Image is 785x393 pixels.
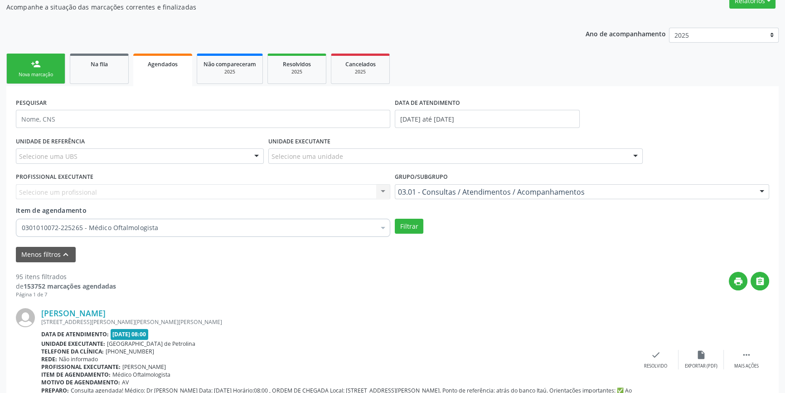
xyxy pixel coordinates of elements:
span: [PERSON_NAME] [122,363,166,371]
p: Acompanhe a situação das marcações correntes e finalizadas [6,2,547,12]
span: Resolvidos [283,60,311,68]
span: Selecione uma UBS [19,152,78,161]
span: Na fila [91,60,108,68]
label: Grupo/Subgrupo [395,170,448,184]
span: Não informado [59,355,98,363]
strong: 153752 marcações agendadas [24,282,116,290]
b: Rede: [41,355,57,363]
div: [STREET_ADDRESS][PERSON_NAME][PERSON_NAME][PERSON_NAME] [41,318,633,326]
b: Telefone da clínica: [41,348,104,355]
div: 2025 [274,69,320,75]
b: Profissional executante: [41,363,121,371]
button: Filtrar [395,219,423,234]
span: Médico Oftalmologista [112,371,170,378]
p: Ano de acompanhamento [586,28,666,39]
i: check [651,350,661,360]
div: Exportar (PDF) [685,363,717,369]
label: UNIDADE EXECUTANTE [268,134,330,148]
div: Resolvido [644,363,667,369]
button:  [751,272,769,290]
div: de [16,281,116,291]
span: 03.01 - Consultas / Atendimentos / Acompanhamentos [398,187,751,196]
button: Menos filtroskeyboard_arrow_up [16,247,76,263]
div: Nova marcação [13,71,58,78]
label: UNIDADE DE REFERÊNCIA [16,134,85,148]
label: PROFISSIONAL EXECUTANTE [16,170,93,184]
div: 2025 [338,69,383,75]
i: insert_drive_file [696,350,706,360]
input: Nome, CNS [16,110,390,128]
label: PESQUISAR [16,96,47,110]
b: Item de agendamento: [41,371,111,378]
span: Cancelados [345,60,376,68]
div: 2025 [204,69,256,75]
span: AV [122,378,129,386]
div: person_add [31,59,41,69]
img: img [16,308,35,327]
input: Selecione um intervalo [395,110,580,128]
span: [PHONE_NUMBER] [106,348,154,355]
b: Data de atendimento: [41,330,109,338]
i:  [741,350,751,360]
i: print [733,276,743,286]
div: Mais ações [734,363,759,369]
span: Item de agendamento [16,206,87,215]
b: Unidade executante: [41,340,105,348]
b: Motivo de agendamento: [41,378,120,386]
span: Agendados [148,60,178,68]
span: [DATE] 08:00 [111,329,149,339]
span: [GEOGRAPHIC_DATA] de Petrolina [107,340,195,348]
a: [PERSON_NAME] [41,308,106,318]
span: Não compareceram [204,60,256,68]
span: Selecione uma unidade [271,152,343,161]
span: 0301010072-225265 - Médico Oftalmologista [22,223,375,232]
label: DATA DE ATENDIMENTO [395,96,460,110]
div: Página 1 de 7 [16,291,116,299]
button: print [729,272,747,290]
i: keyboard_arrow_up [61,250,71,260]
i:  [755,276,765,286]
div: 95 itens filtrados [16,272,116,281]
